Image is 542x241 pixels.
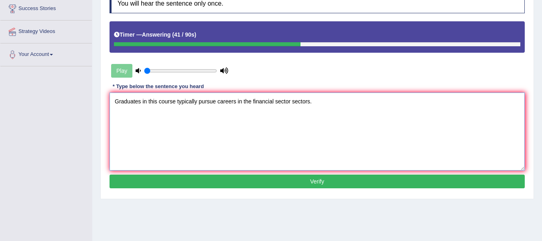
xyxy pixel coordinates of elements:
h5: Timer — [114,32,196,38]
b: Answering [142,31,171,38]
button: Verify [110,175,525,188]
a: Your Account [0,43,92,64]
b: ) [195,31,197,38]
a: Strategy Videos [0,21,92,41]
b: 41 / 90s [174,31,195,38]
b: ( [172,31,174,38]
div: * Type below the sentence you heard [110,83,207,91]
